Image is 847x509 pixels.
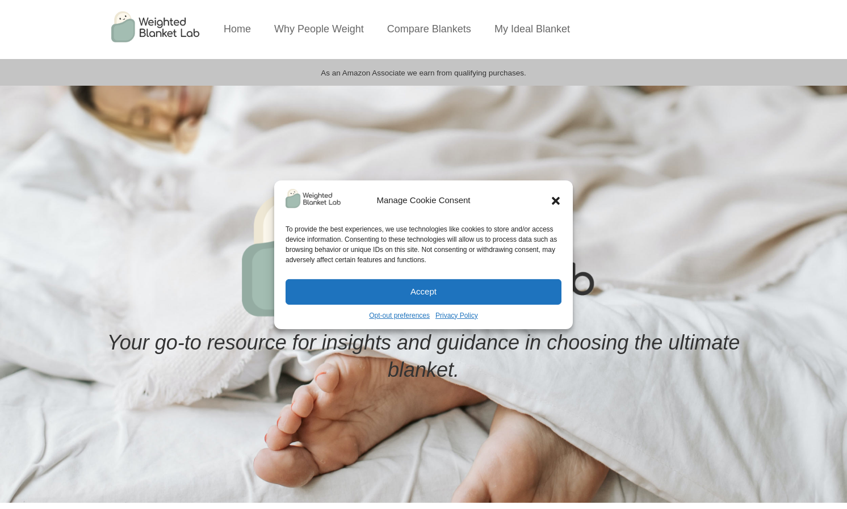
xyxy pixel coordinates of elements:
div: To provide the best experiences, we use technologies like cookies to store and/or access device i... [286,224,560,265]
button: Accept [286,279,561,305]
div: Manage Cookie Consent [376,194,470,207]
a: Privacy Policy [435,310,478,321]
a: Home [224,23,251,35]
a: Compare Blankets [387,23,471,35]
div: Close dialog [550,195,561,206]
a: My Ideal Blanket [494,23,570,35]
img: Weighted Blanket Lab [286,188,342,208]
a: Opt-out preferences [369,310,430,321]
span: As an Amazon Associate we earn from qualifying purchases. [321,69,526,77]
a: Why People Weight [274,23,364,35]
span: Your go-to resource for insights and guidance in choosing the ultimate blanket. [107,331,740,381]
